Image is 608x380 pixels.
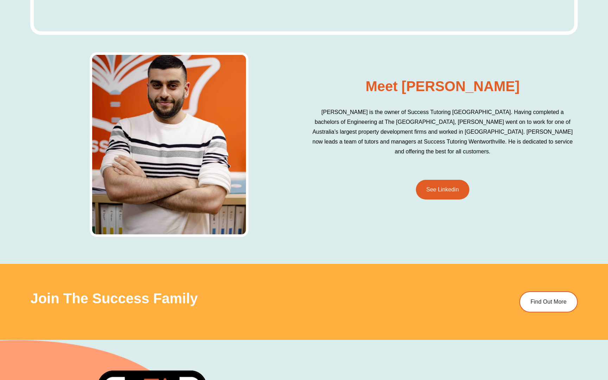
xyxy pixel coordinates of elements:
[90,52,248,237] img: Fernand – Success Tutoring
[426,187,459,192] span: See Linkedin
[519,291,577,312] a: Find Out More
[30,291,462,305] h2: Join The Success Family
[530,299,566,305] span: Find Out More
[487,300,608,380] iframe: Chat Widget
[311,107,574,157] p: [PERSON_NAME] is the owner of Success Tutoring [GEOGRAPHIC_DATA]. Having completed a bachelors of...
[311,79,574,93] h2: Meet [PERSON_NAME]
[416,180,470,199] a: See Linkedin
